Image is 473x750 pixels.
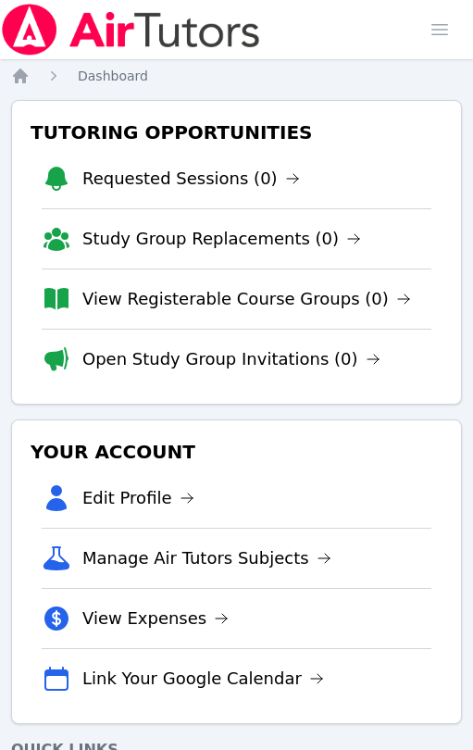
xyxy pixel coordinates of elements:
[82,166,300,192] a: Requested Sessions (0)
[82,485,194,511] a: Edit Profile
[82,666,324,692] a: Link Your Google Calendar
[78,69,148,83] span: Dashboard
[82,606,229,631] a: View Expenses
[27,435,446,469] h3: Your Account
[82,545,331,571] a: Manage Air Tutors Subjects
[82,286,411,312] a: View Registerable Course Groups (0)
[11,67,462,85] nav: Breadcrumb
[27,116,446,149] h3: Tutoring Opportunities
[82,346,380,372] a: Open Study Group Invitations (0)
[78,67,148,85] a: Dashboard
[82,226,361,252] a: Study Group Replacements (0)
